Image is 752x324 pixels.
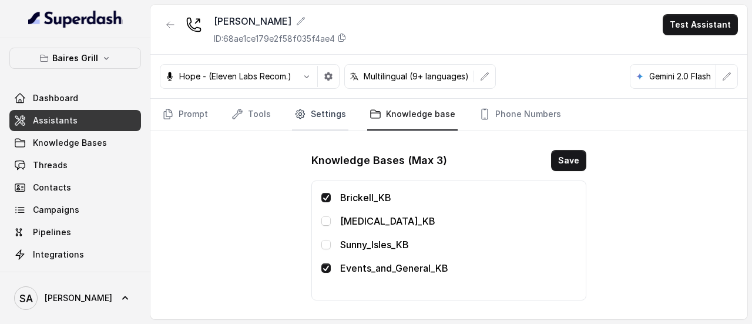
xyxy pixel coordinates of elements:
[33,92,78,104] span: Dashboard
[33,159,68,171] span: Threads
[33,204,79,216] span: Campaigns
[9,244,141,265] a: Integrations
[311,151,447,170] h1: Knowledge Bases (Max 3)
[214,14,347,28] div: [PERSON_NAME]
[28,9,123,28] img: light.svg
[9,88,141,109] a: Dashboard
[340,238,576,252] p: Sunny_Isles_KB
[367,99,458,131] a: Knowledge base
[9,110,141,131] a: Assistants
[340,214,576,228] p: [MEDICAL_DATA]_KB
[340,191,576,205] p: Brickell_KB
[476,99,563,131] a: Phone Numbers
[340,261,576,275] p: Events_and_General_KB
[292,99,348,131] a: Settings
[33,249,84,260] span: Integrations
[19,292,33,305] text: SA
[33,271,84,283] span: API Settings
[179,71,291,82] p: Hope - (Eleven Labs Recom.)
[364,71,469,82] p: Multilingual (9+ languages)
[33,226,71,238] span: Pipelines
[9,199,141,221] a: Campaigns
[52,51,98,65] p: Baires Grill
[229,99,273,131] a: Tools
[45,292,112,304] span: [PERSON_NAME]
[214,33,335,45] p: ID: 68ae1ce179e2f58f035f4ae4
[33,182,71,193] span: Contacts
[9,266,141,288] a: API Settings
[635,72,644,81] svg: google logo
[160,99,210,131] a: Prompt
[9,282,141,315] a: [PERSON_NAME]
[33,115,78,126] span: Assistants
[663,14,738,35] button: Test Assistant
[9,48,141,69] button: Baires Grill
[9,132,141,153] a: Knowledge Bases
[160,99,738,131] nav: Tabs
[9,222,141,243] a: Pipelines
[551,150,586,171] button: Save
[33,137,107,149] span: Knowledge Bases
[649,71,711,82] p: Gemini 2.0 Flash
[9,177,141,198] a: Contacts
[9,155,141,176] a: Threads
